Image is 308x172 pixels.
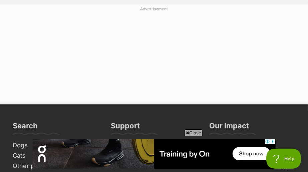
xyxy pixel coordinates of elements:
[209,121,249,134] h3: Our Impact
[111,121,140,134] h3: Support
[33,139,276,169] iframe: Advertisement
[10,161,101,171] a: Other pets
[266,149,301,169] iframe: Help Scout Beacon - Open
[10,140,101,151] a: Dogs
[48,0,53,5] img: adc.png
[10,151,101,161] a: Cats
[185,129,203,136] span: Close
[13,121,38,134] h3: Search
[104,14,204,98] iframe: Advertisement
